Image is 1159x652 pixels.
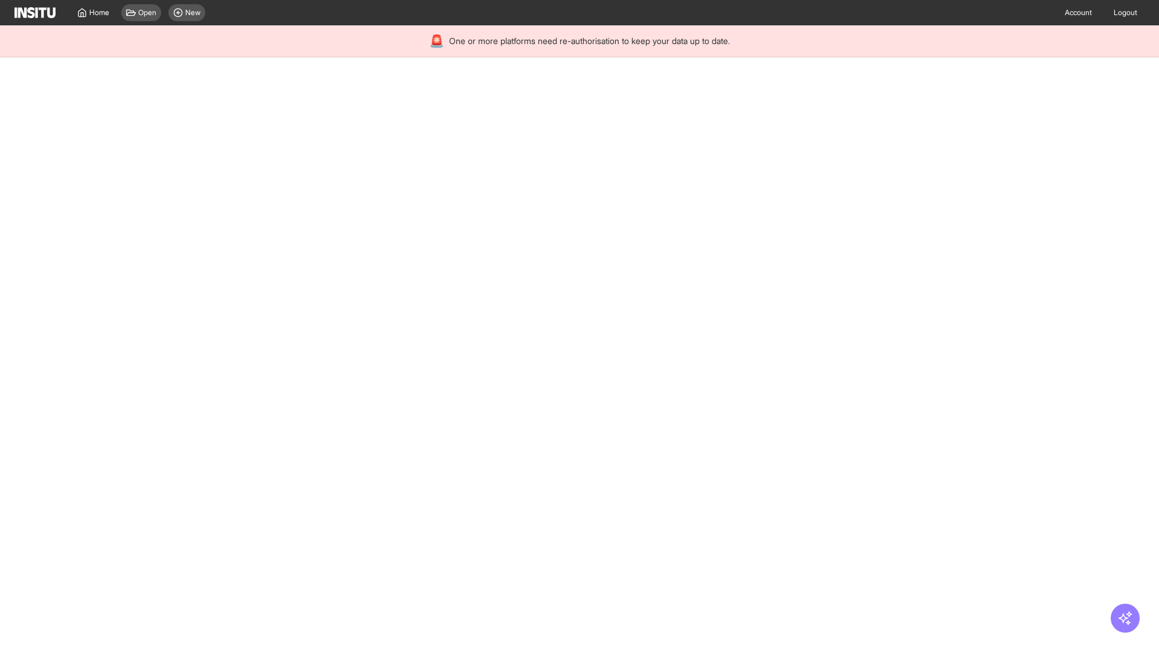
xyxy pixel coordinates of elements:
[449,35,730,47] span: One or more platforms need re-authorisation to keep your data up to date.
[14,7,56,18] img: Logo
[138,8,156,18] span: Open
[185,8,200,18] span: New
[429,33,444,50] div: 🚨
[89,8,109,18] span: Home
